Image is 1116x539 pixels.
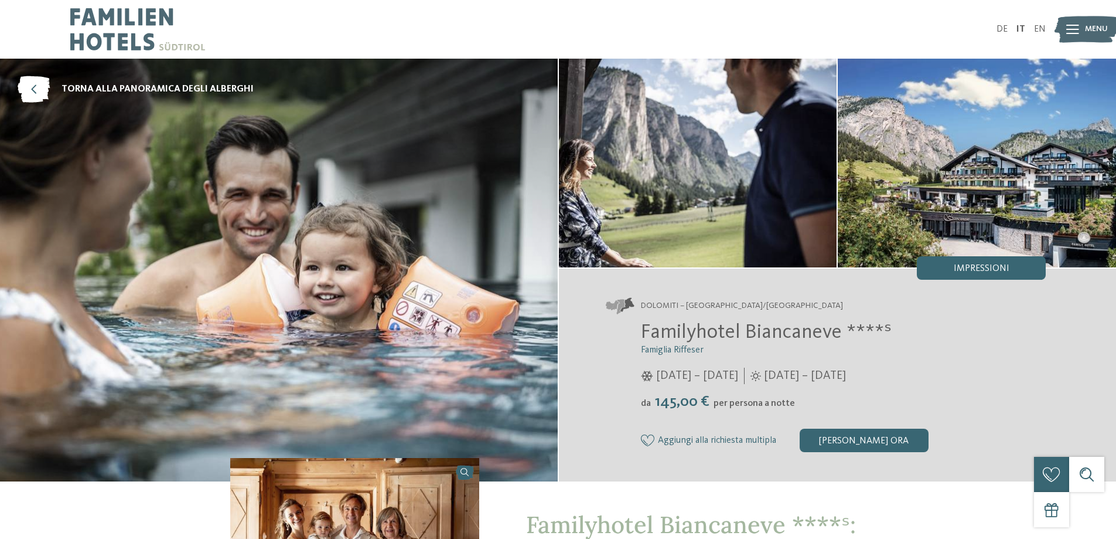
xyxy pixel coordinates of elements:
span: Aggiungi alla richiesta multipla [658,436,776,446]
div: [PERSON_NAME] ora [800,429,929,452]
span: da [641,399,651,408]
a: EN [1034,25,1046,34]
a: DE [996,25,1008,34]
i: Orari d'apertura inverno [641,371,653,381]
span: Impressioni [954,264,1009,273]
span: Familyhotel Biancaneve ****ˢ [641,322,892,343]
i: Orari d'apertura estate [750,371,761,381]
span: Famiglia Riffeser [641,345,704,355]
span: per persona a notte [714,399,795,408]
img: Il nostro family hotel a Selva: una vacanza da favola [559,59,837,267]
span: Dolomiti – [GEOGRAPHIC_DATA]/[GEOGRAPHIC_DATA] [641,300,843,312]
span: Menu [1085,23,1108,35]
a: IT [1016,25,1025,34]
span: torna alla panoramica degli alberghi [62,83,254,96]
span: [DATE] – [DATE] [656,368,738,384]
span: [DATE] – [DATE] [764,368,846,384]
a: torna alla panoramica degli alberghi [18,76,254,103]
span: 145,00 € [652,394,712,409]
img: Il nostro family hotel a Selva: una vacanza da favola [838,59,1116,267]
